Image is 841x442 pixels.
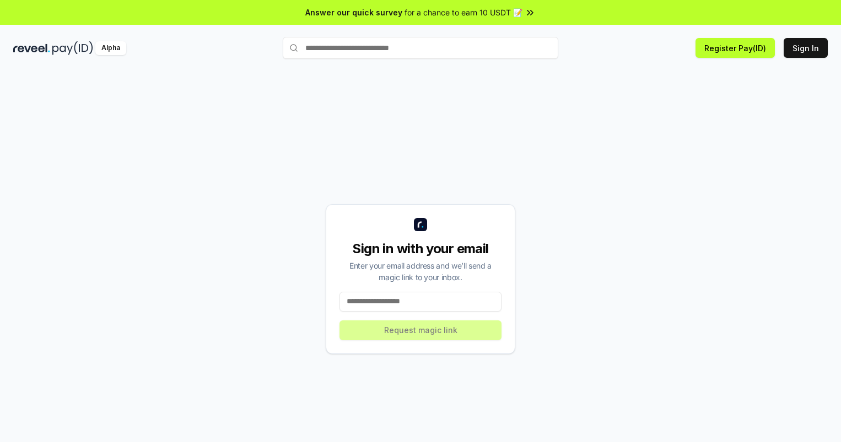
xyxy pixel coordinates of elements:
img: pay_id [52,41,93,55]
img: logo_small [414,218,427,231]
div: Sign in with your email [339,240,502,258]
button: Sign In [784,38,828,58]
span: for a chance to earn 10 USDT 📝 [405,7,522,18]
button: Register Pay(ID) [696,38,775,58]
img: reveel_dark [13,41,50,55]
div: Enter your email address and we’ll send a magic link to your inbox. [339,260,502,283]
div: Alpha [95,41,126,55]
span: Answer our quick survey [305,7,402,18]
